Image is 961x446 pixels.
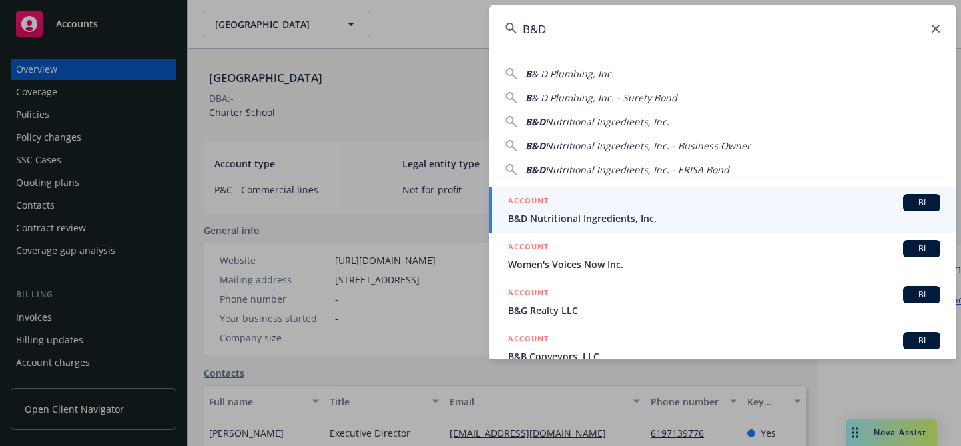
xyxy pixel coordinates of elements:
span: Women's Voices Now Inc. [508,257,940,271]
span: B&D [525,139,545,152]
span: BI [908,197,935,209]
span: B&D [525,163,545,176]
a: ACCOUNTBIWomen's Voices Now Inc. [489,233,956,279]
span: Nutritional Ingredients, Inc. - Business Owner [545,139,751,152]
span: BI [908,335,935,347]
h5: ACCOUNT [508,240,549,256]
a: ACCOUNTBIB&D Nutritional Ingredients, Inc. [489,187,956,233]
span: Nutritional Ingredients, Inc. - ERISA Bond [545,163,729,176]
h5: ACCOUNT [508,332,549,348]
span: & D Plumbing, Inc. - Surety Bond [531,91,677,104]
input: Search... [489,5,956,53]
span: BI [908,289,935,301]
a: ACCOUNTBIB&G Realty LLC [489,279,956,325]
h5: ACCOUNT [508,286,549,302]
span: & D Plumbing, Inc. [531,67,614,80]
span: B&G Realty LLC [508,303,940,317]
span: Nutritional Ingredients, Inc. [545,115,669,128]
span: B [525,91,531,104]
span: B [525,67,531,80]
h5: ACCOUNT [508,194,549,210]
span: BI [908,243,935,255]
span: B&D Nutritional Ingredients, Inc. [508,211,940,225]
span: B&D [525,115,545,128]
a: ACCOUNTBIB&B Conveyors, LLC [489,325,956,371]
span: B&B Conveyors, LLC [508,349,940,363]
